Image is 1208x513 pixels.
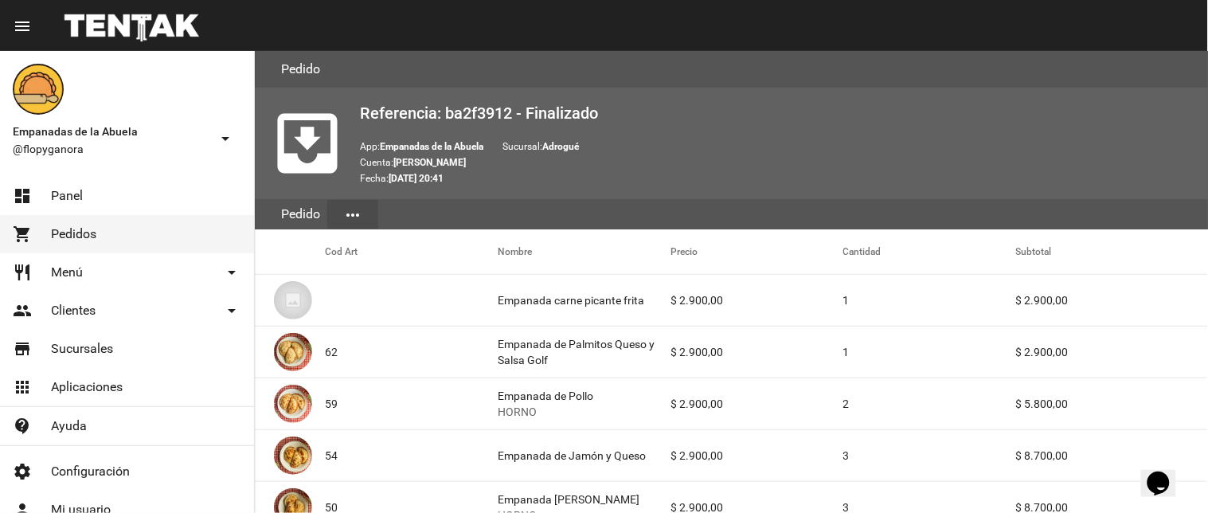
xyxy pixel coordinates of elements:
[13,141,209,157] span: @flopyganora
[1016,327,1208,378] mat-cell: $ 2.900,00
[498,388,593,420] div: Empanada de Pollo
[13,225,32,244] mat-icon: shopping_cart
[498,404,593,420] span: HORNO
[13,462,32,481] mat-icon: settings
[843,430,1016,481] mat-cell: 3
[843,275,1016,326] mat-cell: 1
[1016,430,1208,481] mat-cell: $ 8.700,00
[51,226,96,242] span: Pedidos
[274,199,327,229] div: Pedido
[325,327,498,378] mat-cell: 62
[843,327,1016,378] mat-cell: 1
[1016,229,1208,274] mat-header-cell: Subtotal
[13,122,209,141] span: Empanadas de la Abuela
[325,430,498,481] mat-cell: 54
[13,417,32,436] mat-icon: contact_support
[281,58,320,80] h3: Pedido
[51,303,96,319] span: Clientes
[13,186,32,206] mat-icon: dashboard
[13,17,32,36] mat-icon: menu
[542,141,579,152] b: Adrogué
[498,336,670,368] div: Empanada de Palmitos Queso y Salsa Golf
[670,275,843,326] mat-cell: $ 2.900,00
[51,188,83,204] span: Panel
[13,339,32,358] mat-icon: store
[13,301,32,320] mat-icon: people
[1016,275,1208,326] mat-cell: $ 2.900,00
[222,301,241,320] mat-icon: arrow_drop_down
[325,229,498,274] mat-header-cell: Cod Art
[274,333,312,371] img: 23889947-f116-4e8f-977b-138207bb6e24.jpg
[498,448,646,464] div: Empanada de Jamón y Queso
[360,155,1195,170] p: Cuenta:
[51,379,123,395] span: Aplicaciones
[1141,449,1192,497] iframe: chat widget
[670,430,843,481] mat-cell: $ 2.900,00
[325,378,498,429] mat-cell: 59
[843,229,1016,274] mat-header-cell: Cantidad
[670,378,843,429] mat-cell: $ 2.900,00
[380,141,483,152] b: Empanadas de la Abuela
[360,170,1195,186] p: Fecha:
[498,229,670,274] mat-header-cell: Nombre
[327,200,378,229] button: Elegir sección
[51,341,113,357] span: Sucursales
[274,281,312,319] img: 07c47add-75b0-4ce5-9aba-194f44787723.jpg
[343,206,362,225] mat-icon: more_horiz
[843,378,1016,429] mat-cell: 2
[268,104,347,183] mat-icon: move_to_inbox
[670,229,843,274] mat-header-cell: Precio
[498,292,644,308] div: Empanada carne picante frita
[51,464,130,480] span: Configuración
[1016,378,1208,429] mat-cell: $ 5.800,00
[222,263,241,282] mat-icon: arrow_drop_down
[51,264,83,280] span: Menú
[360,139,1195,155] p: App: Sucursal:
[274,385,312,423] img: 10349b5f-e677-4e10-aec3-c36b893dfd64.jpg
[51,418,87,434] span: Ayuda
[670,327,843,378] mat-cell: $ 2.900,00
[13,378,32,397] mat-icon: apps
[360,100,1195,126] h2: Referencia: ba2f3912 - Finalizado
[13,64,64,115] img: f0136945-ed32-4f7c-91e3-a375bc4bb2c5.png
[393,157,466,168] b: [PERSON_NAME]
[216,129,235,148] mat-icon: arrow_drop_down
[13,263,32,282] mat-icon: restaurant
[389,173,444,184] b: [DATE] 20:41
[274,437,312,475] img: 72c15bfb-ac41-4ae4-a4f2-82349035ab42.jpg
